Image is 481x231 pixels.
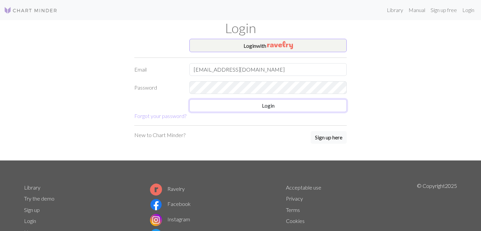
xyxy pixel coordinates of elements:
[189,39,347,52] button: Loginwith
[24,207,40,213] a: Sign up
[150,186,185,192] a: Ravelry
[189,99,347,112] button: Login
[24,218,36,224] a: Login
[311,131,347,144] button: Sign up here
[134,113,186,119] a: Forgot your password?
[20,20,461,36] h1: Login
[406,3,428,17] a: Manual
[24,184,40,191] a: Library
[4,6,57,14] img: Logo
[130,63,185,76] label: Email
[286,207,300,213] a: Terms
[150,216,190,222] a: Instagram
[286,195,303,202] a: Privacy
[267,41,293,49] img: Ravelry
[428,3,460,17] a: Sign up free
[286,184,321,191] a: Acceptable use
[150,184,162,196] img: Ravelry logo
[150,201,191,207] a: Facebook
[460,3,477,17] a: Login
[24,195,54,202] a: Try the demo
[150,214,162,226] img: Instagram logo
[384,3,406,17] a: Library
[286,218,305,224] a: Cookies
[150,199,162,211] img: Facebook logo
[134,131,185,139] p: New to Chart Minder?
[130,81,185,94] label: Password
